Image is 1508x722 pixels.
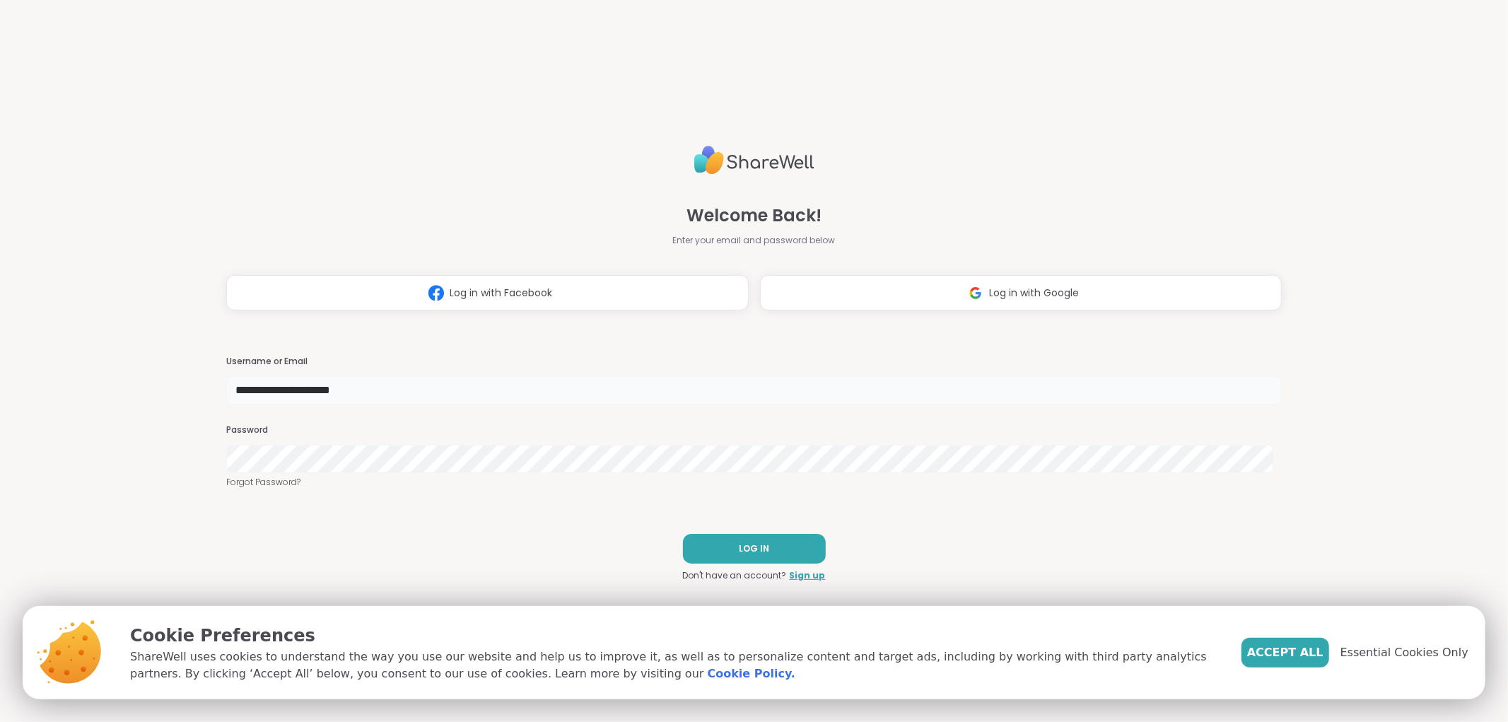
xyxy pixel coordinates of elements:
a: Cookie Policy. [708,665,795,682]
img: ShareWell Logo [694,140,814,180]
button: LOG IN [683,534,826,564]
h3: Username or Email [226,356,1282,368]
span: Welcome Back! [686,203,822,228]
span: Accept All [1247,644,1323,661]
a: Sign up [790,569,826,582]
button: Log in with Facebook [226,275,749,310]
h3: Password [226,424,1282,436]
span: Enter your email and password below [673,234,836,247]
img: ShareWell Logomark [962,280,989,306]
span: Don't have an account? [683,569,787,582]
p: Cookie Preferences [130,623,1219,648]
span: Essential Cookies Only [1340,644,1468,661]
img: ShareWell Logomark [423,280,450,306]
span: LOG IN [739,542,769,555]
a: Forgot Password? [226,476,1282,489]
span: Log in with Facebook [450,286,552,301]
span: Log in with Google [989,286,1079,301]
button: Accept All [1241,638,1329,668]
p: ShareWell uses cookies to understand the way you use our website and help us to improve it, as we... [130,648,1219,682]
button: Log in with Google [760,275,1282,310]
